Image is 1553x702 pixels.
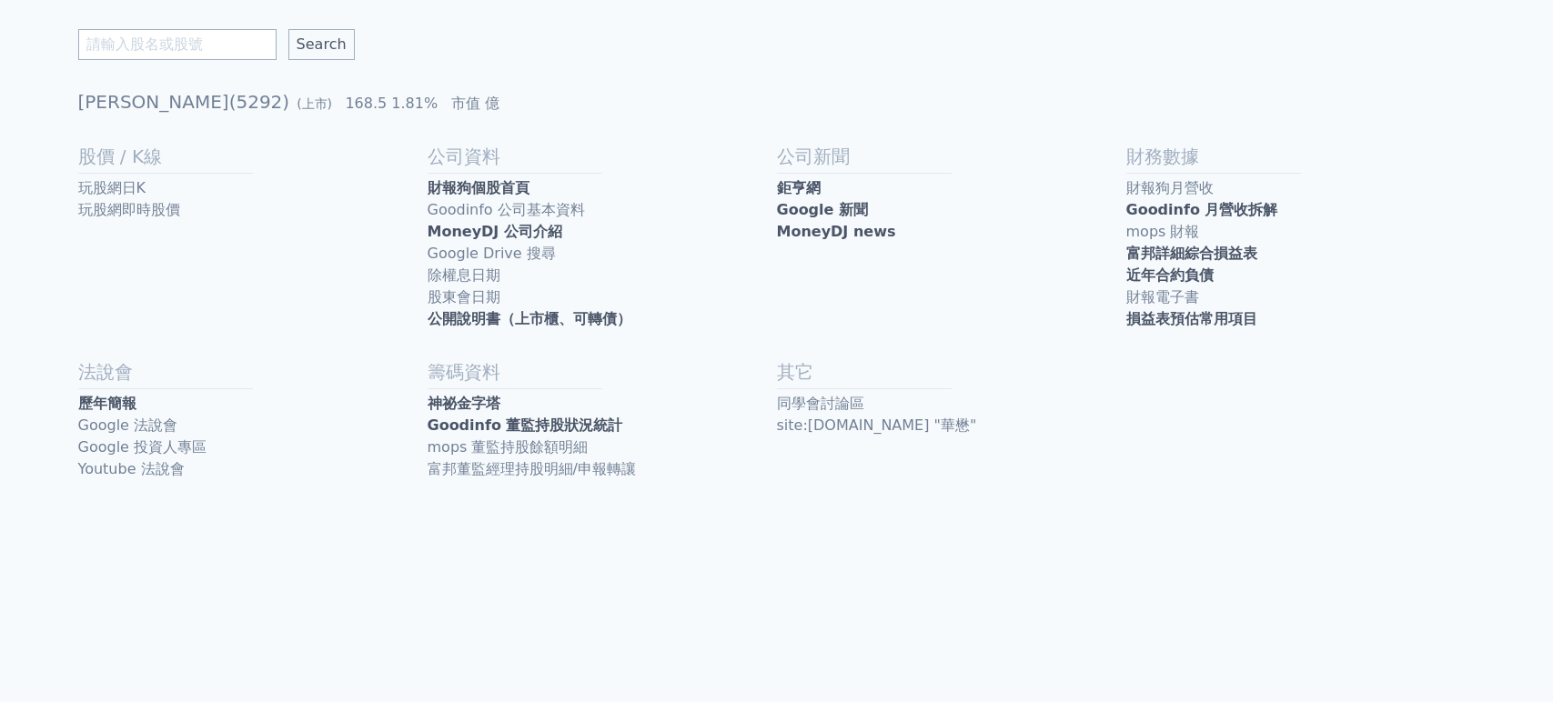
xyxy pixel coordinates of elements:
[78,199,428,221] a: 玩股網即時股價
[1462,615,1553,702] iframe: Chat Widget
[777,199,1126,221] a: Google 新聞
[428,144,777,169] h2: 公司資料
[777,359,1126,385] h2: 其它
[1126,144,1476,169] h2: 財務數據
[288,29,355,60] input: Search
[1462,615,1553,702] div: 聊天小工具
[428,458,777,480] a: 富邦董監經理持股明細/申報轉讓
[777,393,1126,415] a: 同學會討論區
[777,144,1126,169] h2: 公司新聞
[1126,308,1476,330] a: 損益表預估常用項目
[78,359,428,385] h2: 法說會
[777,415,1126,436] a: site:[DOMAIN_NAME] "華懋"
[78,393,428,415] a: 歷年簡報
[78,89,1476,115] h1: [PERSON_NAME](5292)
[428,436,777,458] a: mops 董監持股餘額明細
[78,177,428,199] a: 玩股網日K
[428,415,777,436] a: Goodinfo 董監持股狀況統計
[297,96,332,111] span: (上市)
[777,177,1126,199] a: 鉅亨網
[428,177,777,199] a: 財報狗個股首頁
[78,144,428,169] h2: 股價 / K線
[428,199,777,221] a: Goodinfo 公司基本資料
[1126,199,1476,221] a: Goodinfo 月營收拆解
[1126,286,1476,308] a: 財報電子書
[1126,177,1476,199] a: 財報狗月營收
[78,415,428,436] a: Google 法說會
[428,286,777,308] a: 股東會日期
[78,458,428,480] a: Youtube 法說會
[1126,265,1476,286] a: 近年合約負債
[1126,243,1476,265] a: 富邦詳細綜合損益表
[345,95,438,112] span: 168.5 1.81%
[777,221,1126,243] a: MoneyDJ news
[428,265,777,286] a: 除權息日期
[1126,221,1476,243] a: mops 財報
[428,393,777,415] a: 神祕金字塔
[78,436,428,458] a: Google 投資人專區
[451,95,499,112] span: 市值 億
[428,359,777,385] h2: 籌碼資料
[428,243,777,265] a: Google Drive 搜尋
[78,29,277,60] input: 請輸入股名或股號
[428,308,777,330] a: 公開說明書（上市櫃、可轉債）
[428,221,777,243] a: MoneyDJ 公司介紹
